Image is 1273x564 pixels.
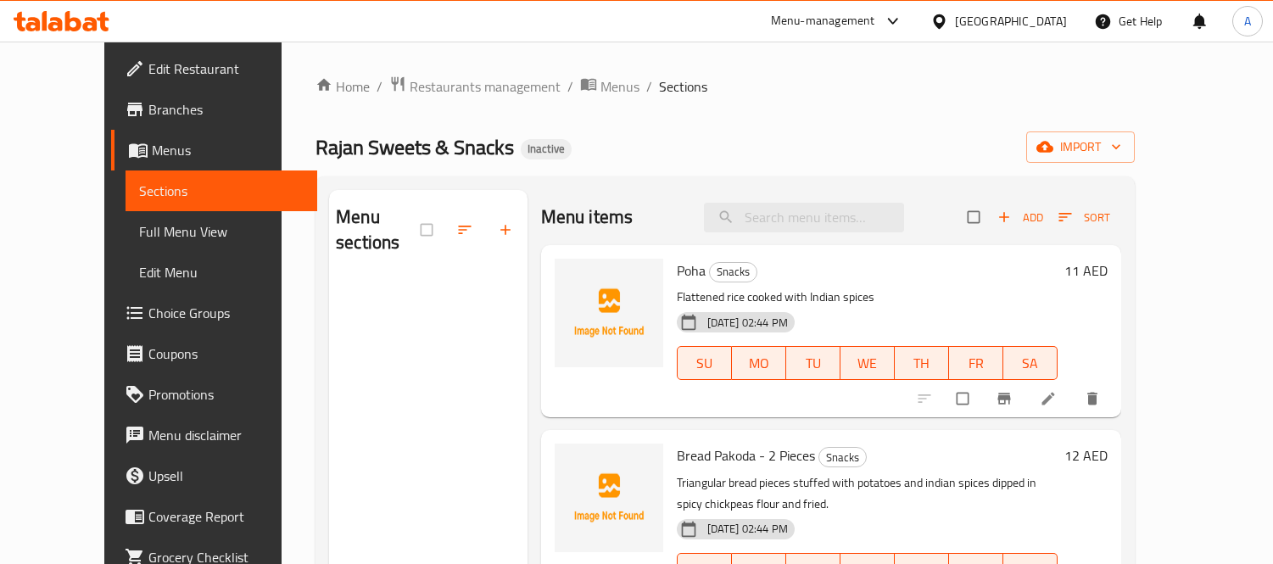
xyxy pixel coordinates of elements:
span: Snacks [819,448,866,467]
span: Coverage Report [148,506,304,527]
h6: 11 AED [1064,259,1108,282]
div: Menu-management [771,11,875,31]
li: / [646,76,652,97]
a: Coupons [111,333,317,374]
a: Restaurants management [389,75,561,98]
span: Restaurants management [410,76,561,97]
div: Snacks [709,262,757,282]
a: Menu disclaimer [111,415,317,455]
button: delete [1074,380,1114,417]
span: Poha [677,258,706,283]
a: Sections [126,170,317,211]
span: Add [997,208,1043,227]
span: Inactive [521,142,572,156]
span: Edit Menu [139,262,304,282]
span: TH [902,351,942,376]
button: TH [895,346,949,380]
button: MO [732,346,786,380]
span: import [1040,137,1121,158]
span: Sort [1058,208,1110,227]
span: Sort sections [446,211,487,248]
span: WE [847,351,888,376]
span: Sections [139,181,304,201]
span: Sort items [1047,204,1121,231]
span: [DATE] 02:44 PM [701,521,795,537]
span: Select to update [946,383,982,415]
a: Home [315,76,370,97]
span: Upsell [148,466,304,486]
button: FR [949,346,1003,380]
span: Add item [993,204,1047,231]
button: Add [993,204,1047,231]
li: / [377,76,382,97]
span: Full Menu View [139,221,304,242]
div: [GEOGRAPHIC_DATA] [955,12,1067,31]
span: SU [684,351,725,376]
button: import [1026,131,1135,163]
span: Choice Groups [148,303,304,323]
span: Bread Pakoda - 2 Pieces [677,443,815,468]
span: A [1244,12,1251,31]
span: Sections [659,76,707,97]
button: SA [1003,346,1058,380]
span: Edit Restaurant [148,59,304,79]
div: Inactive [521,139,572,159]
h2: Menu sections [336,204,420,255]
img: Poha [555,259,663,367]
span: [DATE] 02:44 PM [701,315,795,331]
span: Menus [600,76,639,97]
button: TU [786,346,840,380]
button: WE [840,346,895,380]
a: Edit menu item [1040,390,1060,407]
a: Full Menu View [126,211,317,252]
span: FR [956,351,997,376]
li: / [567,76,573,97]
span: Branches [148,99,304,120]
span: Select section [958,201,993,233]
button: Branch-specific-item [985,380,1026,417]
a: Branches [111,89,317,130]
button: Sort [1054,204,1114,231]
a: Upsell [111,455,317,496]
a: Choice Groups [111,293,317,333]
div: Snacks [818,447,867,467]
span: Snacks [710,262,757,282]
a: Coverage Report [111,496,317,537]
span: Rajan Sweets & Snacks [315,128,514,166]
nav: breadcrumb [315,75,1135,98]
nav: Menu sections [329,271,527,284]
span: Menus [152,140,304,160]
span: TU [793,351,834,376]
a: Menus [111,130,317,170]
p: Triangular bread pieces stuffed with potatoes and indian spices dipped in spicy chickpeas flour a... [677,472,1058,515]
span: SA [1010,351,1051,376]
span: Coupons [148,343,304,364]
p: Flattened rice cooked with Indian spices [677,287,1058,308]
img: Bread Pakoda - 2 Pieces [555,444,663,552]
a: Menus [580,75,639,98]
button: Add section [487,211,528,248]
span: MO [739,351,779,376]
h2: Menu items [541,204,634,230]
input: search [704,203,904,232]
a: Edit Restaurant [111,48,317,89]
span: Promotions [148,384,304,405]
h6: 12 AED [1064,444,1108,467]
button: SU [677,346,732,380]
a: Promotions [111,374,317,415]
a: Edit Menu [126,252,317,293]
span: Menu disclaimer [148,425,304,445]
